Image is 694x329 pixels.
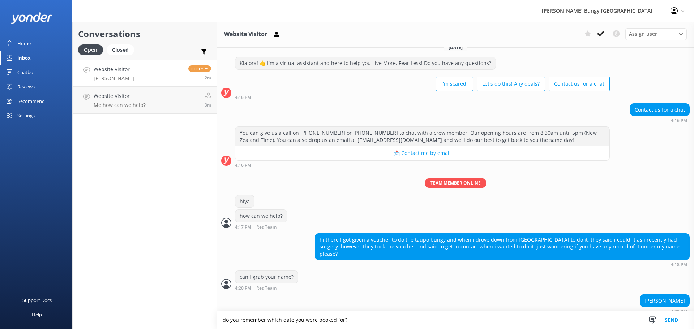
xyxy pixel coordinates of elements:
strong: 4:16 PM [671,118,687,123]
div: Help [32,307,42,322]
textarea: do you remember which date you were booked for? [217,311,694,329]
a: Website VisitorMe:how can we help?3m [73,87,217,114]
span: Res Team [256,225,277,230]
strong: 4:20 PM [235,286,251,291]
div: hi there I got given a voucher to do the taupo bungy and when i drove down from [GEOGRAPHIC_DATA]... [315,234,689,260]
a: Closed [107,46,138,53]
div: Recommend [17,94,45,108]
h2: Conversations [78,27,211,41]
div: how can we help? [235,210,287,222]
h3: Website Visitor [224,30,267,39]
div: [PERSON_NAME] [640,295,689,307]
div: Home [17,36,31,51]
div: Sep 28 2025 04:16pm (UTC +13:00) Pacific/Auckland [235,163,610,168]
span: Res Team [256,286,277,291]
div: hiya [235,195,254,208]
button: 📩 Contact me by email [235,146,609,160]
h4: Website Visitor [94,65,134,73]
strong: 4:20 PM [671,309,687,314]
div: Kia ora! 🤙 I'm a virtual assistant and here to help you Live More, Fear Less! Do you have any que... [235,57,496,69]
div: can i grab your name? [235,271,298,283]
div: Sep 28 2025 04:20pm (UTC +13:00) Pacific/Auckland [235,285,300,291]
div: Closed [107,44,134,55]
button: Let's do this! Any deals? [477,77,545,91]
a: Website Visitor[PERSON_NAME]Reply2m [73,60,217,87]
span: Sep 28 2025 04:20pm (UTC +13:00) Pacific/Auckland [205,75,211,81]
strong: 4:16 PM [235,95,251,100]
strong: 4:16 PM [235,163,251,168]
div: Sep 28 2025 04:16pm (UTC +13:00) Pacific/Auckland [235,95,610,100]
div: Open [78,44,103,55]
span: Sep 28 2025 04:20pm (UTC +13:00) Pacific/Auckland [205,102,211,108]
span: Team member online [425,178,486,187]
a: Open [78,46,107,53]
div: Contact us for a chat [630,104,689,116]
div: Reviews [17,79,35,94]
span: Assign user [629,30,657,38]
div: Chatbot [17,65,35,79]
h4: Website Visitor [94,92,146,100]
span: [DATE] [444,44,467,51]
img: yonder-white-logo.png [11,12,52,24]
span: Reply [188,65,211,72]
button: Send [658,311,685,329]
div: Sep 28 2025 04:16pm (UTC +13:00) Pacific/Auckland [630,118,690,123]
strong: 4:18 PM [671,263,687,267]
button: I'm scared! [436,77,473,91]
strong: 4:17 PM [235,225,251,230]
div: Sep 28 2025 04:20pm (UTC +13:00) Pacific/Auckland [640,309,690,314]
div: You can give us a call on [PHONE_NUMBER] or [PHONE_NUMBER] to chat with a crew member. Our openin... [235,127,609,146]
div: Inbox [17,51,31,65]
div: Settings [17,108,35,123]
p: [PERSON_NAME] [94,75,134,82]
p: Me: how can we help? [94,102,146,108]
div: Sep 28 2025 04:17pm (UTC +13:00) Pacific/Auckland [235,224,300,230]
div: Support Docs [22,293,52,307]
button: Contact us for a chat [549,77,610,91]
div: Assign User [625,28,687,40]
div: Sep 28 2025 04:18pm (UTC +13:00) Pacific/Auckland [315,262,690,267]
